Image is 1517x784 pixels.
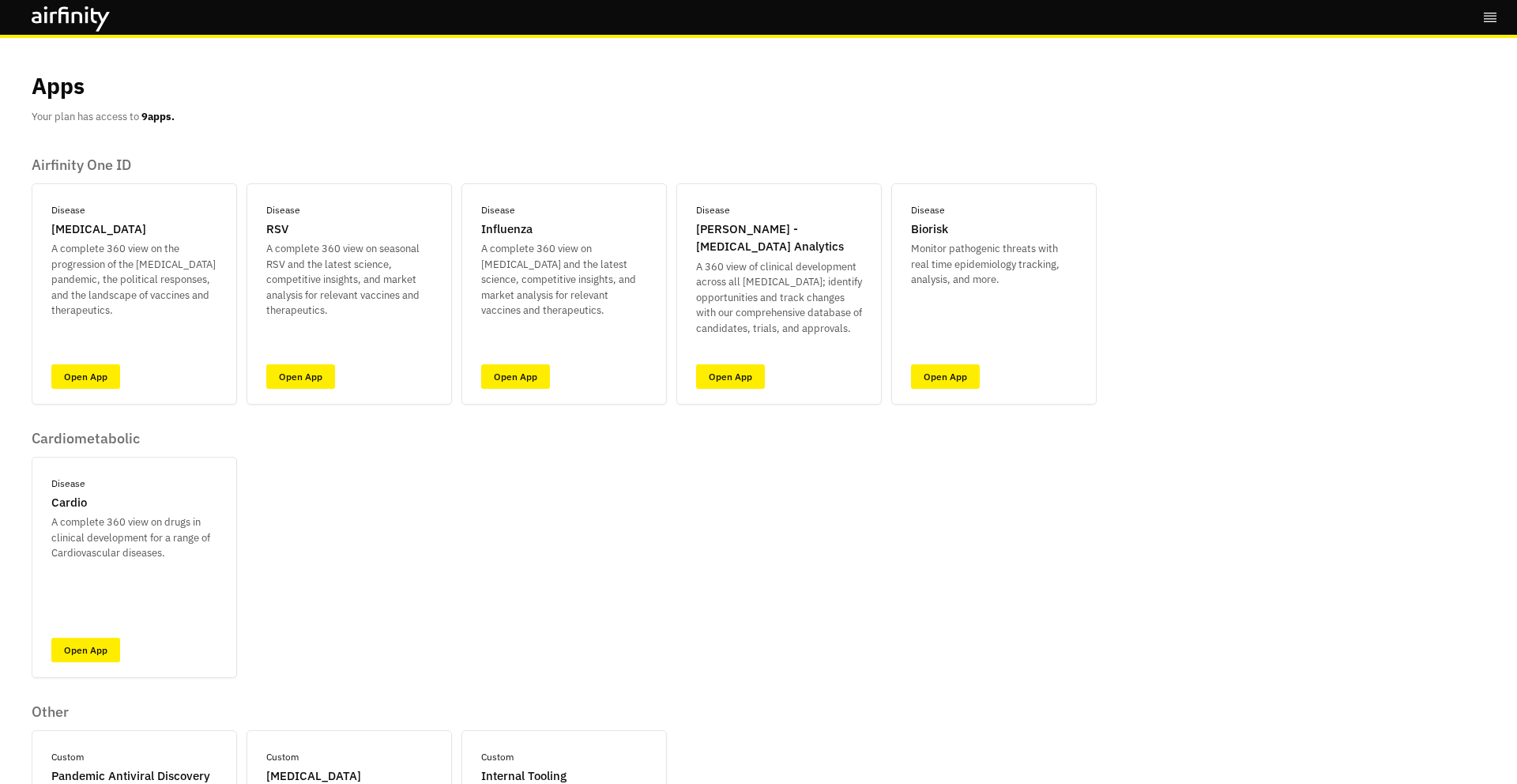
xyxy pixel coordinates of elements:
[911,220,948,239] p: Biorisk
[51,364,120,389] a: Open App
[266,220,288,239] p: RSV
[51,494,87,512] p: Cardio
[141,110,175,123] b: 9 apps.
[51,750,84,764] p: Custom
[696,220,862,256] p: [PERSON_NAME] - [MEDICAL_DATA] Analytics
[481,241,647,318] p: A complete 360 view on [MEDICAL_DATA] and the latest science, competitive insights, and market an...
[266,364,335,389] a: Open App
[51,477,85,491] p: Disease
[481,203,515,217] p: Disease
[481,750,514,764] p: Custom
[481,364,550,389] a: Open App
[51,638,120,662] a: Open App
[696,259,862,337] p: A 360 view of clinical development across all [MEDICAL_DATA]; identify opportunities and track ch...
[266,203,300,217] p: Disease
[32,430,237,447] p: Cardiometabolic
[696,203,730,217] p: Disease
[266,241,432,318] p: A complete 360 view on seasonal RSV and the latest science, competitive insights, and market anal...
[51,241,217,318] p: A complete 360 view on the progression of the [MEDICAL_DATA] pandemic, the political responses, a...
[51,203,85,217] p: Disease
[32,70,85,103] p: Apps
[51,220,146,239] p: [MEDICAL_DATA]
[32,156,1097,174] p: Airfinity One ID
[51,514,217,561] p: A complete 360 view on drugs in clinical development for a range of Cardiovascular diseases.
[32,703,667,721] p: Other
[696,364,765,389] a: Open App
[266,750,299,764] p: Custom
[481,220,533,239] p: Influenza
[911,364,980,389] a: Open App
[911,203,945,217] p: Disease
[32,109,175,125] p: Your plan has access to
[911,241,1077,288] p: Monitor pathogenic threats with real time epidemiology tracking, analysis, and more.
